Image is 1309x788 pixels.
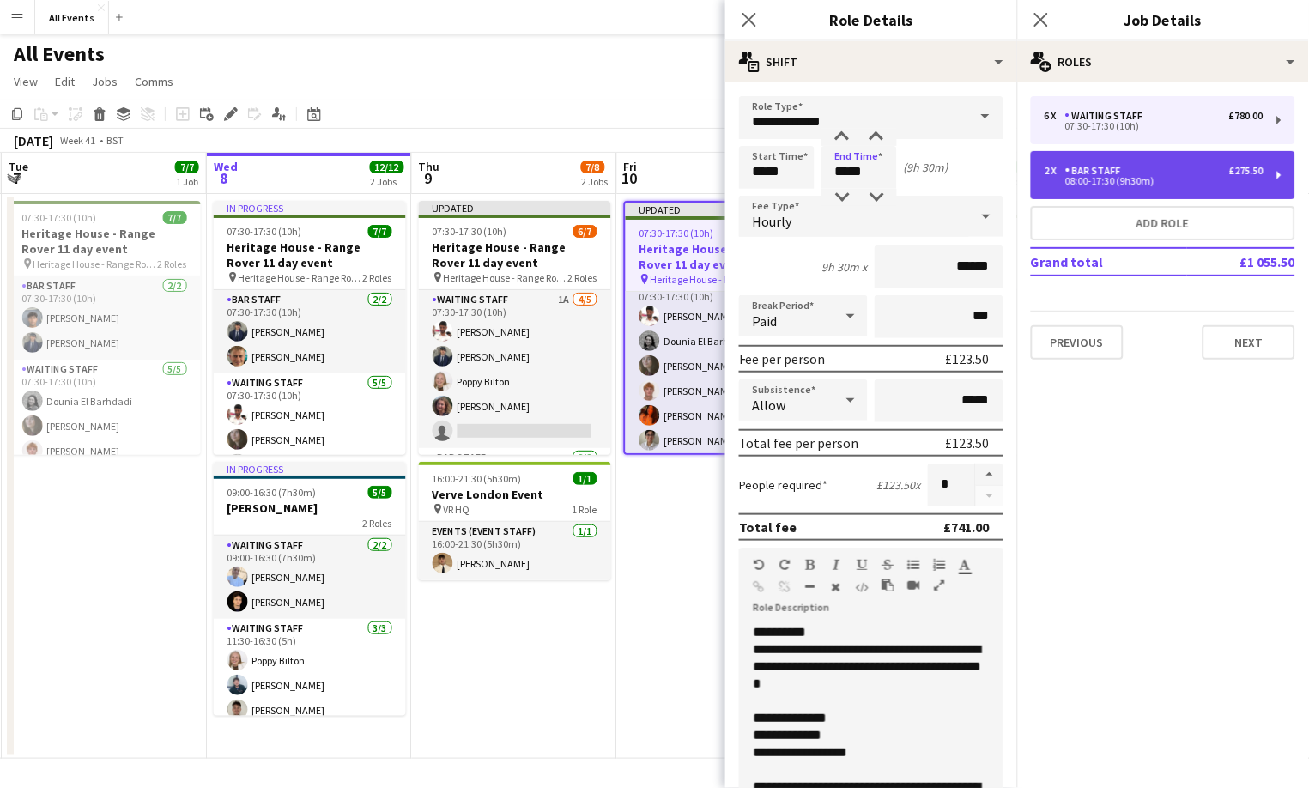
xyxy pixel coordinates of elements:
div: Waiting Staff [1065,110,1150,122]
span: 5/5 [368,486,392,499]
button: Previous [1031,325,1124,360]
span: 8 [211,168,238,188]
span: 16:00-21:30 (5h30m) [433,472,522,485]
span: 07:30-17:30 (10h) [227,225,302,238]
div: £780.00 [1229,110,1264,122]
span: 1/1 [573,472,597,485]
h3: Verve London Event [419,487,611,502]
app-job-card: In progress09:00-16:30 (7h30m)5/5[PERSON_NAME]2 RolesWaiting Staff2/209:00-16:30 (7h30m)[PERSON_N... [214,462,406,716]
h3: [PERSON_NAME] [214,500,406,516]
span: 7/7 [175,161,199,173]
button: Fullscreen [933,579,945,592]
div: £123.50 [946,350,990,367]
div: Fee per person [739,350,826,367]
a: Jobs [85,70,124,93]
div: £741.00 [944,518,990,536]
div: Updated [626,203,815,216]
button: Unordered List [907,558,919,572]
app-job-card: In progress07:30-17:30 (10h)7/7Heritage House - Range Rover 11 day event Heritage House - Range R... [214,201,406,455]
span: Week 41 [57,134,100,147]
span: Heritage House - Range Rover 11 day event [444,271,568,284]
h3: Job Details [1017,9,1309,31]
span: 7/8 [581,161,605,173]
h3: Heritage House - Range Rover 11 day event [9,226,201,257]
h1: All Events [14,41,105,67]
button: Text Color [959,558,971,572]
div: BST [106,134,124,147]
div: 1 Job [176,175,198,188]
td: Grand total [1031,248,1187,276]
h3: Heritage House - Range Rover 11 day event [419,239,611,270]
span: Heritage House - Range Rover 11 day event [33,258,158,270]
span: Paid [753,312,778,330]
app-card-role: Events (Event Staff)1/116:00-21:30 (5h30m)[PERSON_NAME] [419,522,611,580]
span: 10 [621,168,638,188]
div: 2 Jobs [582,175,609,188]
span: 2 Roles [363,271,392,284]
div: Updated [419,201,611,215]
span: Comms [135,74,173,89]
span: Hourly [753,213,792,230]
a: Edit [48,70,82,93]
span: View [14,74,38,89]
span: 07:30-17:30 (10h) [639,227,714,239]
h3: Heritage House - Range Rover 11 day event [214,239,406,270]
app-job-card: 07:30-17:30 (10h)7/7Heritage House - Range Rover 11 day event Heritage House - Range Rover 11 day... [9,201,201,455]
button: Bold [804,558,816,572]
span: Fri [624,159,638,174]
button: HTML Code [856,580,868,594]
span: Edit [55,74,75,89]
span: 1 Role [573,503,597,516]
button: All Events [35,1,109,34]
app-job-card: 16:00-21:30 (5h30m)1/1Verve London Event VR HQ1 RoleEvents (Event Staff)1/116:00-21:30 (5h30m)[PE... [419,462,611,580]
div: 2 x [1045,165,1065,177]
div: 2 Jobs [371,175,403,188]
span: 7/7 [163,211,187,224]
button: Undo [753,558,765,572]
span: Tue [9,159,28,174]
app-card-role: Bar Staff2/207:30-17:30 (10h)[PERSON_NAME][PERSON_NAME] [9,276,201,360]
app-card-role: Bar Staff2/207:30-17:30 (10h)[PERSON_NAME][PERSON_NAME] [214,290,406,373]
button: Horizontal Line [804,580,816,594]
app-job-card: Updated07:30-17:30 (10h)6/7Heritage House - Range Rover 11 day event Heritage House - Range Rover... [419,201,611,455]
app-card-role: Waiting Staff6/607:30-17:30 (10h)[PERSON_NAME]Dounia El Barhdadi[PERSON_NAME][PERSON_NAME][PERSON... [626,275,815,458]
app-card-role: Waiting Staff5/507:30-17:30 (10h)[PERSON_NAME][PERSON_NAME] [214,373,406,531]
div: 07:30-17:30 (10h) [1045,122,1264,130]
app-card-role: Waiting Staff2/209:00-16:30 (7h30m)[PERSON_NAME][PERSON_NAME] [214,536,406,619]
app-job-card: Updated07:30-17:30 (10h)8/8Heritage House - Range Rover 11 day event Heritage House - Range Rover... [624,201,816,455]
span: 09:00-16:30 (7h30m) [227,486,317,499]
button: Paste as plain text [882,579,894,592]
div: Total fee [739,518,797,536]
span: 7 [6,168,28,188]
app-card-role: Waiting Staff5/507:30-17:30 (10h)Dounia El Barhdadi[PERSON_NAME][PERSON_NAME] [9,360,201,518]
div: 08:00-17:30 (9h30m) [1045,177,1264,185]
button: Add role [1031,206,1295,240]
button: Strikethrough [882,558,894,572]
div: (9h 30m) [904,160,948,175]
div: £123.50 [946,434,990,452]
h3: Role Details [725,9,1017,31]
span: 07:30-17:30 (10h) [433,225,507,238]
button: Next [1203,325,1295,360]
button: Redo [779,558,791,572]
app-card-role: Bar Staff2/2 [419,448,611,531]
span: Thu [419,159,440,174]
button: Clear Formatting [830,580,842,594]
div: £123.50 x [877,477,921,493]
span: VR HQ [444,503,470,516]
span: 9 [416,168,440,188]
span: Heritage House - Range Rover 11 day event [651,273,772,286]
span: Jobs [92,74,118,89]
button: Italic [830,558,842,572]
button: Ordered List [933,558,945,572]
a: View [7,70,45,93]
span: 2 Roles [158,258,187,270]
div: £275.50 [1229,165,1264,177]
a: Comms [128,70,180,93]
span: 07:30-17:30 (10h) [22,211,97,224]
div: Bar Staff [1065,165,1128,177]
td: £1 055.50 [1187,248,1295,276]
